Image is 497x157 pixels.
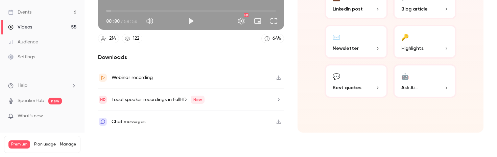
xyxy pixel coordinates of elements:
span: Blog article [401,5,428,13]
button: Mute [143,14,156,28]
span: Ask Ai... [401,84,418,91]
span: New [191,96,205,104]
div: 00:00 [106,18,137,25]
div: Chat messages [112,118,145,126]
div: 122 [133,35,139,42]
button: Play [184,14,198,28]
button: 🤖Ask Ai... [393,64,456,98]
div: Audience [8,39,38,45]
span: Help [18,82,27,89]
div: HD [244,13,249,17]
div: Events [8,9,31,16]
span: Premium [8,140,30,149]
iframe: Noticeable Trigger [68,113,76,119]
div: 64 % [273,35,281,42]
span: Plan usage [34,142,56,147]
a: SpeakerHub [18,97,44,104]
button: Settings [235,14,248,28]
button: Full screen [267,14,281,28]
h2: Downloads [98,53,284,61]
button: Turn on miniplayer [251,14,264,28]
div: Local speaker recordings in FullHD [112,96,205,104]
div: Webinar recording [112,74,153,82]
button: ✉️Newsletter [325,25,388,59]
div: 🔑 [401,32,409,42]
span: 00:00 [106,18,120,25]
a: 214 [98,34,119,43]
div: 214 [109,35,116,42]
button: 💬Best quotes [325,64,388,98]
div: ✉️ [333,32,340,42]
span: What's new [18,113,43,120]
a: 64% [261,34,284,43]
a: Manage [60,142,76,147]
span: / [120,18,123,25]
li: help-dropdown-opener [8,82,76,89]
a: 122 [122,34,142,43]
span: new [48,98,62,104]
span: Newsletter [333,45,359,52]
span: LinkedIn post [333,5,363,13]
div: Settings [8,54,35,60]
span: Highlights [401,45,424,52]
span: Best quotes [333,84,361,91]
div: Videos [8,24,32,31]
div: 💬 [333,71,340,81]
div: 🤖 [401,71,409,81]
button: 🔑Highlights [393,25,456,59]
span: 58:50 [124,18,137,25]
